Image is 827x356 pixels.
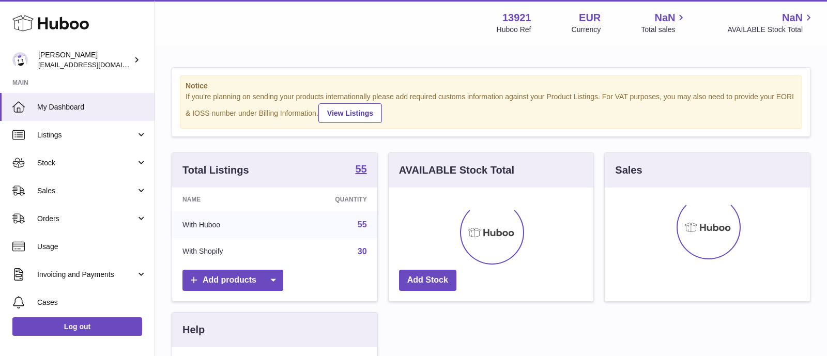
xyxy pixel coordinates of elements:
[727,25,815,35] span: AVAILABLE Stock Total
[283,188,377,211] th: Quantity
[172,211,283,238] td: With Huboo
[358,220,367,229] a: 55
[38,50,131,70] div: [PERSON_NAME]
[186,92,797,123] div: If you're planning on sending your products internationally please add required customs informati...
[37,242,147,252] span: Usage
[355,164,366,174] strong: 55
[497,25,531,35] div: Huboo Ref
[12,52,28,68] img: internalAdmin-13921@internal.huboo.com
[615,163,642,177] h3: Sales
[399,270,456,291] a: Add Stock
[37,158,136,168] span: Stock
[182,163,249,177] h3: Total Listings
[186,81,797,91] strong: Notice
[37,130,136,140] span: Listings
[358,247,367,256] a: 30
[37,214,136,224] span: Orders
[641,25,687,35] span: Total sales
[12,317,142,336] a: Log out
[37,102,147,112] span: My Dashboard
[172,238,283,265] td: With Shopify
[355,164,366,176] a: 55
[37,270,136,280] span: Invoicing and Payments
[502,11,531,25] strong: 13921
[182,323,205,337] h3: Help
[641,11,687,35] a: NaN Total sales
[727,11,815,35] a: NaN AVAILABLE Stock Total
[782,11,803,25] span: NaN
[37,298,147,307] span: Cases
[318,103,382,123] a: View Listings
[172,188,283,211] th: Name
[572,25,601,35] div: Currency
[654,11,675,25] span: NaN
[182,270,283,291] a: Add products
[399,163,514,177] h3: AVAILABLE Stock Total
[37,186,136,196] span: Sales
[38,60,152,69] span: [EMAIL_ADDRESS][DOMAIN_NAME]
[579,11,601,25] strong: EUR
